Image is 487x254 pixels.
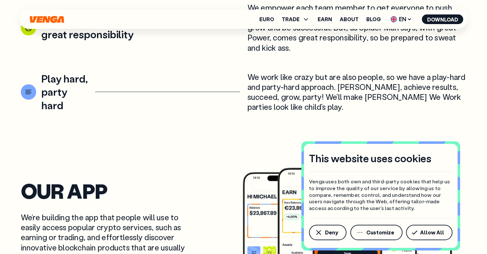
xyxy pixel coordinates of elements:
[366,230,394,235] span: Customize
[350,225,402,240] button: Customize
[282,15,310,23] span: TRADE
[391,16,397,22] img: flag-uk
[309,178,452,212] p: Venga uses both own and third-party cookies that help us to improve the quality of our service by...
[422,14,463,24] button: Download
[366,17,381,22] a: Blog
[406,225,452,240] button: Allow All
[388,14,414,24] span: EN
[41,72,90,112] div: Play hard, party hard
[248,72,467,112] div: We work like crazy but are also people, so we have a play-hard and party-hard approach. [PERSON_N...
[259,17,274,22] a: Euro
[248,3,467,53] div: We empower each team member to get everyone to push their limits because we want to see all our t...
[309,152,431,165] h4: This website uses cookies
[29,16,65,23] svg: Home
[282,17,300,22] span: TRADE
[309,225,346,240] button: Deny
[325,230,338,235] span: Deny
[318,17,332,22] a: Earn
[21,182,222,199] h2: OUr App
[340,17,359,22] a: About
[420,230,444,235] span: Allow All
